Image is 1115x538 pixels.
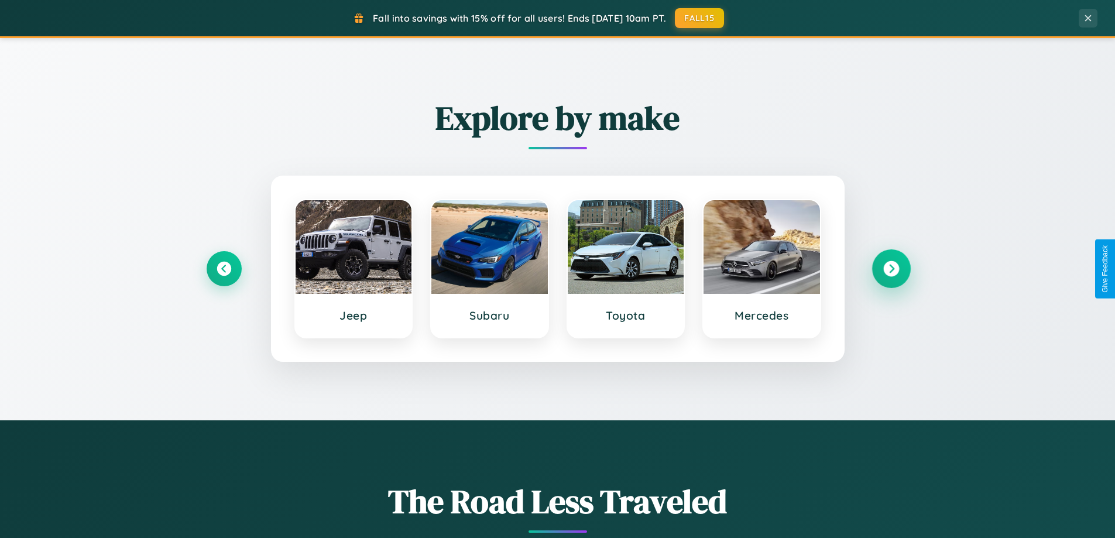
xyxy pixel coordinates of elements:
[1101,245,1109,293] div: Give Feedback
[373,12,666,24] span: Fall into savings with 15% off for all users! Ends [DATE] 10am PT.
[443,309,536,323] h3: Subaru
[675,8,724,28] button: FALL15
[207,479,909,524] h1: The Road Less Traveled
[579,309,673,323] h3: Toyota
[207,95,909,141] h2: Explore by make
[715,309,808,323] h3: Mercedes
[307,309,400,323] h3: Jeep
